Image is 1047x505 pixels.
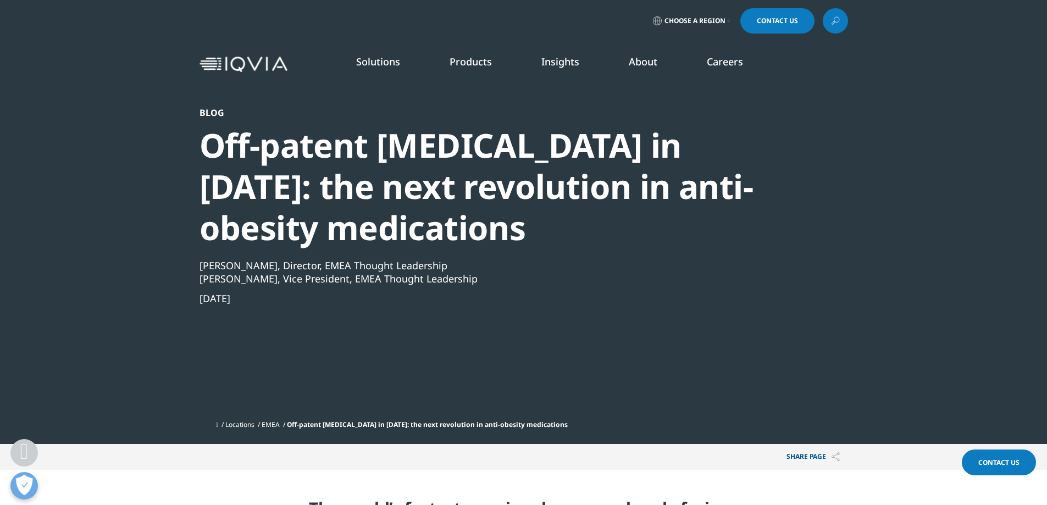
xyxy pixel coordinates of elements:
[200,292,789,305] div: [DATE]
[740,8,815,34] a: Contact Us
[778,444,848,470] button: Share PAGEShare PAGE
[978,458,1020,467] span: Contact Us
[262,420,280,429] a: EMEA
[287,420,568,429] span: Off-patent [MEDICAL_DATA] in [DATE]: the next revolution in anti-obesity medications
[200,125,789,248] div: Off-patent [MEDICAL_DATA] in [DATE]: the next revolution in anti-obesity medications
[200,57,287,73] img: IQVIA Healthcare Information Technology and Pharma Clinical Research Company
[292,38,848,90] nav: Primary
[757,18,798,24] span: Contact Us
[778,444,848,470] p: Share PAGE
[450,55,492,68] a: Products
[664,16,725,25] span: Choose a Region
[707,55,743,68] a: Careers
[356,55,400,68] a: Solutions
[962,449,1036,475] a: Contact Us
[832,452,840,462] img: Share PAGE
[629,55,657,68] a: About
[200,107,789,118] div: Blog
[10,472,38,500] button: Open Preferences
[200,272,789,285] div: [PERSON_NAME], Vice President, EMEA Thought Leadership
[200,259,789,272] div: [PERSON_NAME], Director, EMEA Thought Leadership
[225,420,254,429] a: Locations
[541,55,579,68] a: Insights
